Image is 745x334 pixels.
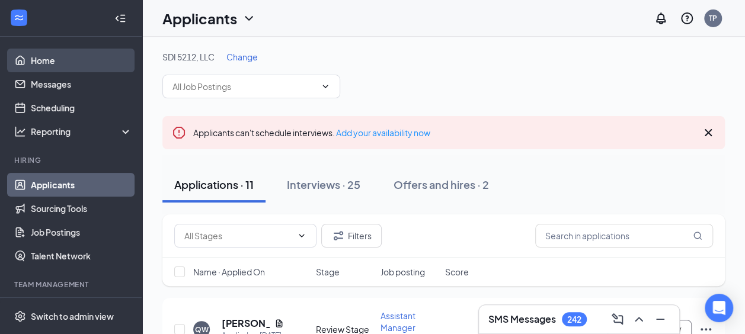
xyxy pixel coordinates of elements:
svg: MagnifyingGlass [693,231,702,240]
button: ChevronUp [629,310,648,329]
div: Team Management [14,280,130,290]
a: Home [31,49,132,72]
div: Hiring [14,155,130,165]
svg: ChevronUp [632,312,646,326]
span: SDI 5212, LLC [162,52,215,62]
span: Stage [316,266,340,278]
span: Applicants can't schedule interviews. [193,127,430,138]
input: All Job Postings [172,80,316,93]
div: Open Intercom Messenger [705,294,733,322]
svg: ChevronDown [242,11,256,25]
svg: Document [274,319,284,328]
div: Interviews · 25 [287,177,360,192]
span: Change [226,52,258,62]
svg: Cross [701,126,715,140]
button: Filter Filters [321,224,382,248]
input: Search in applications [535,224,713,248]
div: Applications · 11 [174,177,254,192]
div: Offers and hires · 2 [394,177,489,192]
div: Switch to admin view [31,310,114,322]
div: 242 [567,314,581,325]
a: Add your availability now [336,127,430,138]
a: Scheduling [31,96,132,120]
button: ComposeMessage [608,310,627,329]
button: Minimize [651,310,670,329]
svg: Filter [331,229,346,243]
a: Talent Network [31,244,132,268]
div: TP [709,13,717,23]
span: Name · Applied On [193,266,265,278]
svg: ComposeMessage [610,312,625,326]
svg: ChevronDown [321,82,330,91]
input: All Stages [184,229,292,242]
div: Reporting [31,126,133,137]
svg: ChevronDown [297,231,306,240]
h3: SMS Messages [488,313,556,326]
svg: Collapse [114,12,126,24]
span: Score [445,266,469,278]
span: Job posting [381,266,425,278]
svg: Notifications [654,11,668,25]
a: Messages [31,72,132,96]
svg: WorkstreamLogo [13,12,25,24]
a: Job Postings [31,220,132,244]
a: Applicants [31,173,132,197]
a: Sourcing Tools [31,197,132,220]
svg: Error [172,126,186,140]
span: Assistant Manager [381,310,415,333]
h1: Applicants [162,8,237,28]
h5: [PERSON_NAME] [222,317,270,330]
svg: Settings [14,310,26,322]
svg: Analysis [14,126,26,137]
svg: Minimize [653,312,667,326]
svg: QuestionInfo [680,11,694,25]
